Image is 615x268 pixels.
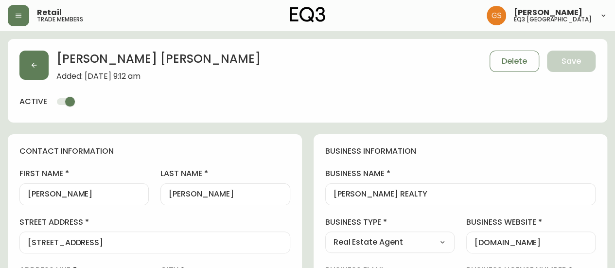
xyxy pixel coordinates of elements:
[19,146,290,157] h4: contact information
[290,7,326,22] img: logo
[474,238,587,247] input: https://www.designshop.com
[56,72,261,81] span: Added: [DATE] 9:12 am
[160,168,290,179] label: last name
[325,168,596,179] label: business name
[19,217,290,228] label: street address
[37,17,83,22] h5: trade members
[325,146,596,157] h4: business information
[19,168,149,179] label: first name
[514,9,582,17] span: [PERSON_NAME]
[325,217,455,228] label: business type
[487,6,506,25] img: 6b403d9c54a9a0c30f681d41f5fc2571
[514,17,592,22] h5: eq3 [GEOGRAPHIC_DATA]
[19,96,47,107] h4: active
[37,9,62,17] span: Retail
[502,56,527,67] span: Delete
[466,217,596,228] label: business website
[56,51,261,72] h2: [PERSON_NAME] [PERSON_NAME]
[490,51,539,72] button: Delete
